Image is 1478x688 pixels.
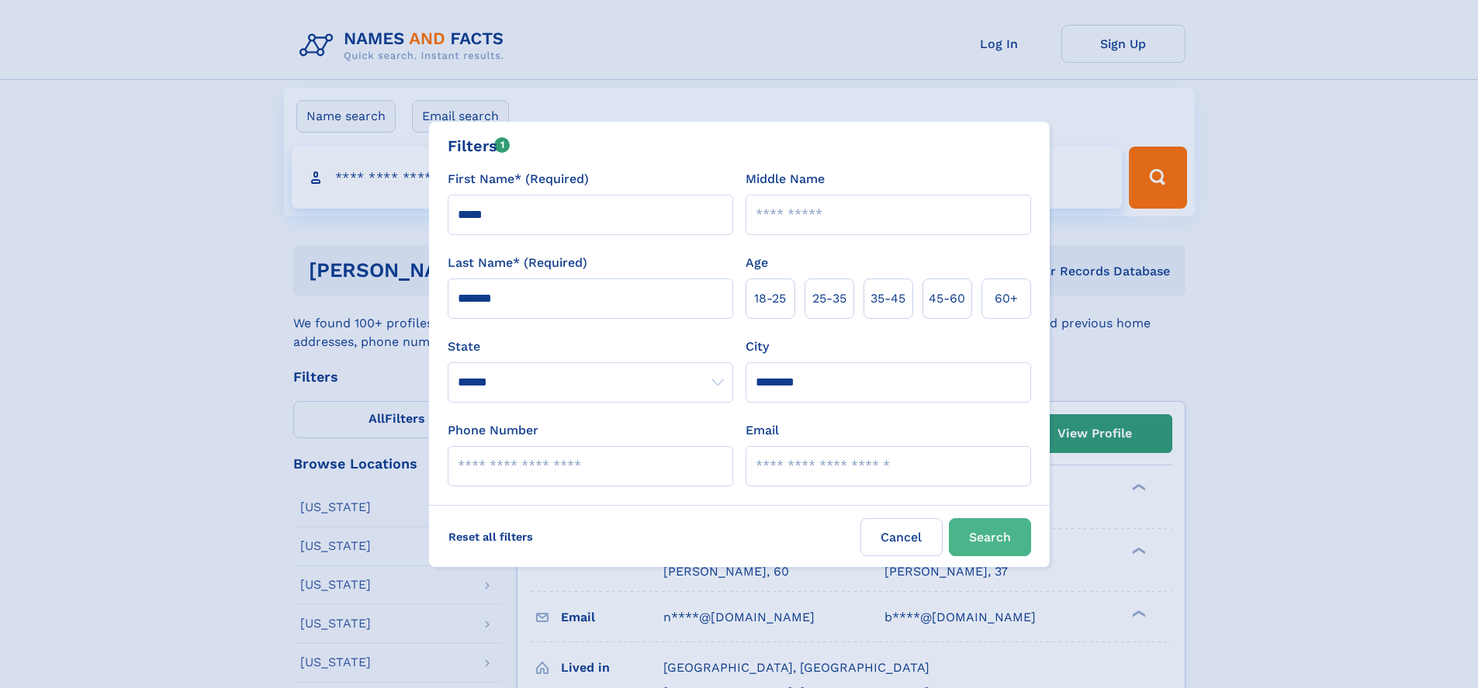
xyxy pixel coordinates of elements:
[448,170,589,188] label: First Name* (Required)
[860,518,943,556] label: Cancel
[448,254,587,272] label: Last Name* (Required)
[448,421,538,440] label: Phone Number
[871,289,905,308] span: 35‑45
[448,134,511,157] div: Filters
[746,254,768,272] label: Age
[995,289,1018,308] span: 60+
[929,289,965,308] span: 45‑60
[812,289,846,308] span: 25‑35
[949,518,1031,556] button: Search
[438,518,543,555] label: Reset all filters
[746,337,769,356] label: City
[746,170,825,188] label: Middle Name
[746,421,779,440] label: Email
[448,337,733,356] label: State
[754,289,786,308] span: 18‑25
